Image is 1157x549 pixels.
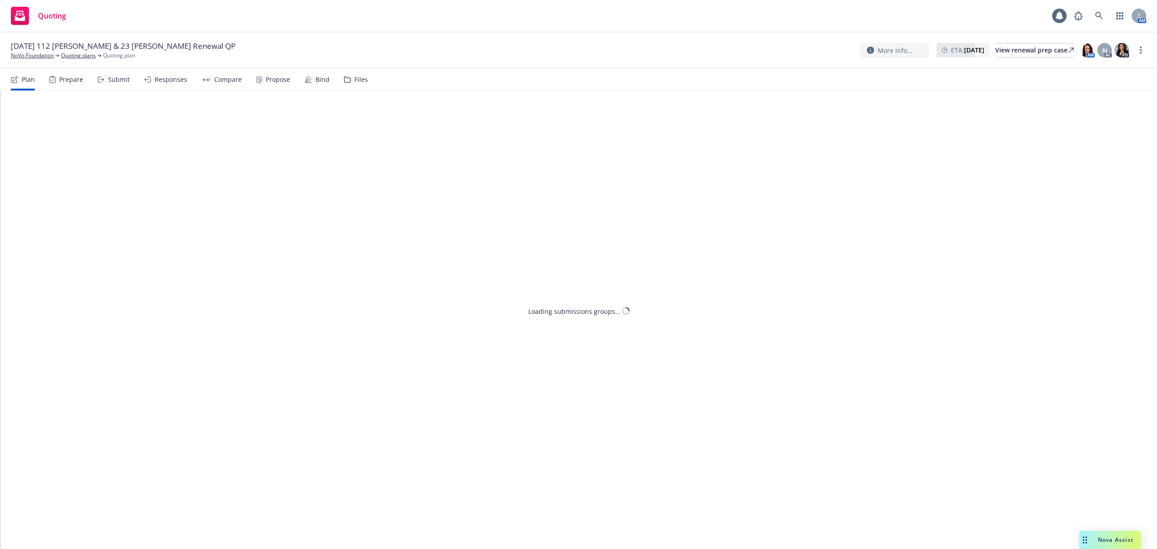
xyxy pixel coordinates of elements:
[266,76,290,83] div: Propose
[214,76,242,83] div: Compare
[11,52,54,60] a: NoVo Foundation
[1111,7,1129,25] a: Switch app
[1080,43,1095,57] img: photo
[108,76,130,83] div: Submit
[155,76,187,83] div: Responses
[1102,46,1107,55] span: N
[354,76,368,83] div: Files
[11,41,235,52] span: [DATE] 112 [PERSON_NAME] & 23 [PERSON_NAME] Renewal QP
[22,76,35,83] div: Plan
[61,52,96,60] a: Quoting plans
[1115,43,1129,57] img: photo
[1079,531,1141,549] button: Nova Assist
[1098,536,1133,544] span: Nova Assist
[1090,7,1108,25] a: Search
[528,306,621,316] div: Loading submissions groups...
[1135,45,1146,56] a: more
[878,46,912,55] span: More info...
[315,76,329,83] div: Bind
[1079,531,1091,549] div: Drag to move
[59,76,83,83] div: Prepare
[860,43,929,58] button: More info...
[995,43,1074,57] a: View renewal prep case
[7,3,70,28] a: Quoting
[38,12,66,19] span: Quoting
[964,46,984,54] strong: [DATE]
[1069,7,1087,25] a: Report a Bug
[103,52,135,60] span: Quoting plan
[951,45,984,55] span: ETA :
